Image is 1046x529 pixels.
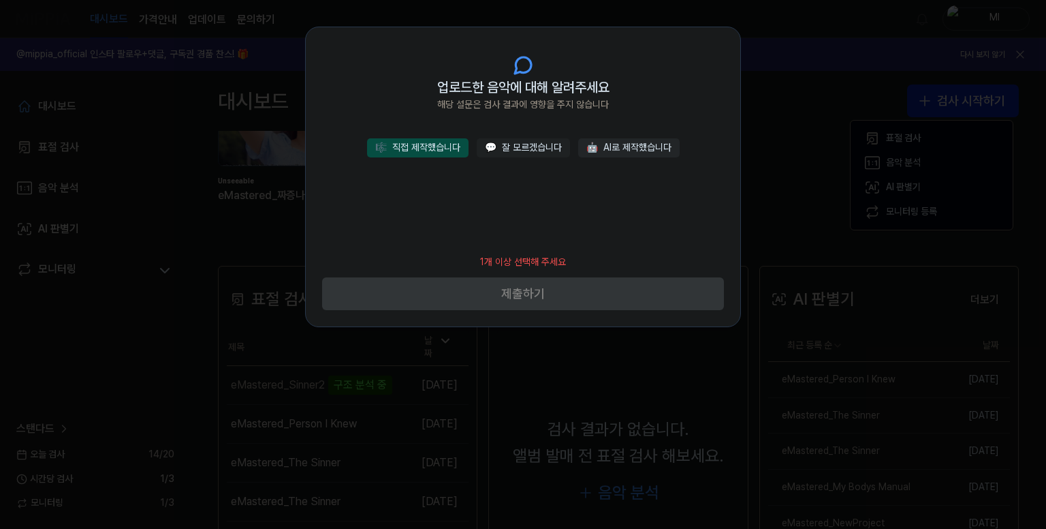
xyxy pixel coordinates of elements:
[586,142,598,153] span: 🤖
[367,138,469,157] button: 🎼직접 제작했습니다
[485,142,496,153] span: 💬
[375,142,387,153] span: 🎼
[472,247,574,277] div: 1개 이상 선택해 주세요
[437,98,609,112] span: 해당 설문은 검사 결과에 영향을 주지 않습니다
[437,76,609,98] span: 업로드한 음악에 대해 알려주세요
[578,138,680,157] button: 🤖AI로 제작했습니다
[477,138,570,157] button: 💬잘 모르겠습니다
